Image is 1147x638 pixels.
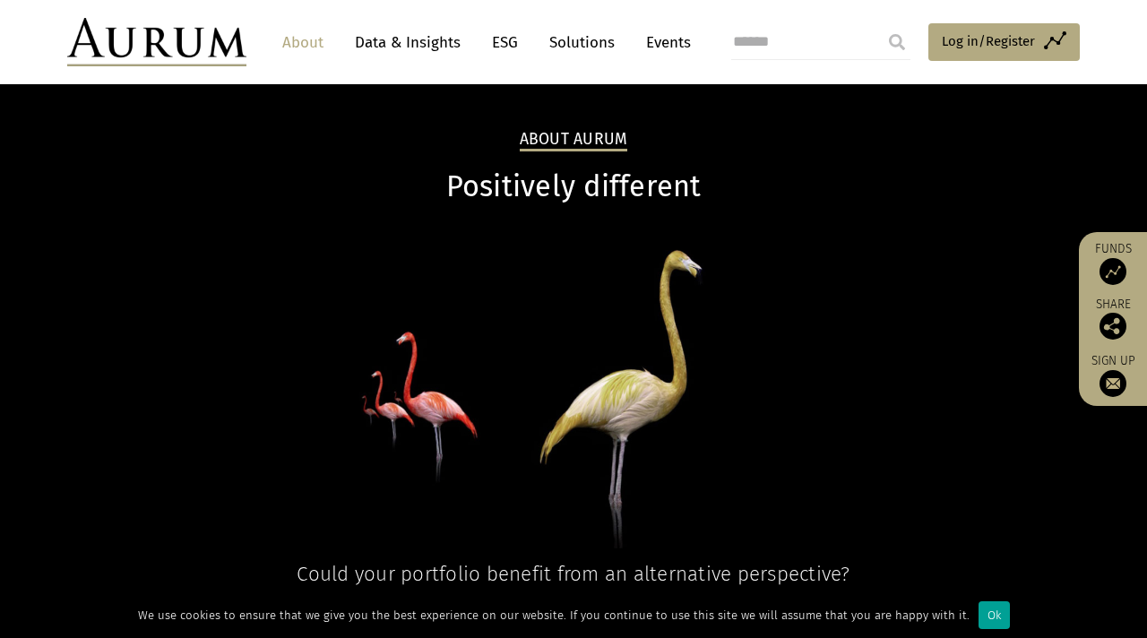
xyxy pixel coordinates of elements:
[67,18,246,66] img: Aurum
[1088,241,1138,285] a: Funds
[879,24,915,60] input: Submit
[637,26,691,59] a: Events
[942,30,1035,52] span: Log in/Register
[346,26,470,59] a: Data & Insights
[1088,298,1138,340] div: Share
[928,23,1080,61] a: Log in/Register
[1100,258,1126,285] img: Access Funds
[540,26,624,59] a: Solutions
[273,26,332,59] a: About
[1100,313,1126,340] img: Share this post
[483,26,527,59] a: ESG
[979,601,1010,629] div: Ok
[520,130,628,151] h2: About Aurum
[1088,353,1138,397] a: Sign up
[67,562,1080,586] h4: Could your portfolio benefit from an alternative perspective?
[1100,370,1126,397] img: Sign up to our newsletter
[67,169,1080,204] h1: Positively different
